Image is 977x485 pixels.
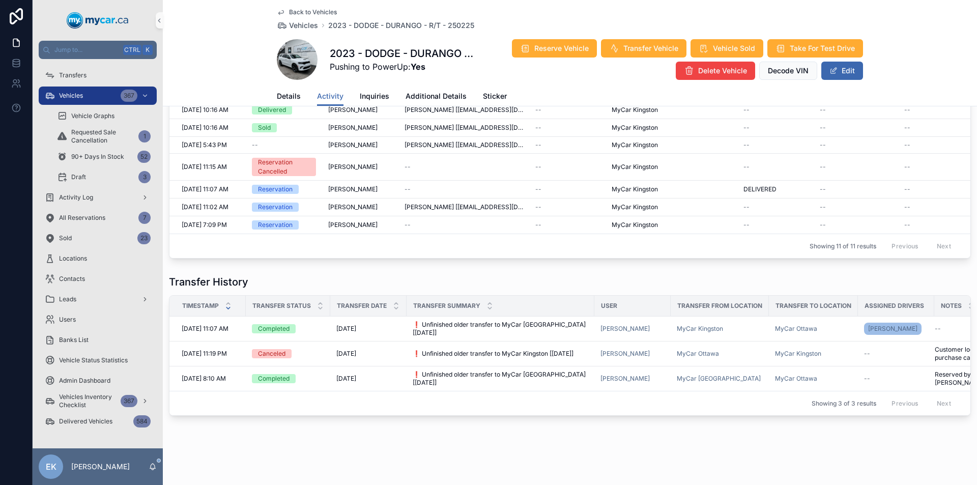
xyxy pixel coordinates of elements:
a: ❗ Unfinished older transfer to MyCar Kingston [[DATE]] [413,350,588,358]
a: [DATE] 11:19 PM [182,350,240,358]
a: Sticker [483,87,507,107]
span: Vehicles [289,20,318,31]
span: -- [535,221,541,229]
span: -- [743,203,750,211]
div: 7 [138,212,151,224]
span: Contacts [59,275,85,283]
span: -- [743,124,750,132]
a: -- [535,106,599,114]
a: -- [743,141,808,149]
div: scrollable content [33,59,163,444]
a: Requested Sale Cancellation1 [51,127,157,146]
a: -- [820,185,892,193]
a: ❗ Unfinished older transfer to MyCar [GEOGRAPHIC_DATA] [[DATE]] [413,321,588,337]
span: [PERSON_NAME] [[EMAIL_ADDRESS][DOMAIN_NAME]] [405,141,523,149]
a: -- [820,203,892,211]
a: MyCar Kingston [612,163,731,171]
span: [PERSON_NAME] [[EMAIL_ADDRESS][DOMAIN_NAME]] [405,106,523,114]
a: MyCar Kingston [612,203,731,211]
a: -- [743,124,808,132]
a: -- [820,106,892,114]
a: Admin Dashboard [39,372,157,390]
a: -- [535,141,599,149]
div: 584 [133,415,151,427]
a: [DATE] [336,350,400,358]
a: Banks List [39,331,157,349]
span: MyCar Kingston [677,325,723,333]
span: -- [743,106,750,114]
a: Activity [317,87,343,106]
span: -- [535,141,541,149]
a: [DATE] [336,325,400,333]
span: Transfer Summary [413,302,480,310]
a: MyCar Kingston [612,141,731,149]
a: [DATE] [336,375,400,383]
a: MyCar [GEOGRAPHIC_DATA] [677,375,763,383]
a: -- [820,221,892,229]
div: Canceled [258,349,285,358]
span: MyCar Kingston [612,221,658,229]
a: Users [39,310,157,329]
a: [DATE] 11:15 AM [182,163,240,171]
a: [PERSON_NAME] [600,375,665,383]
h1: Transfer History [169,275,248,289]
span: Inquiries [360,91,389,101]
button: Take For Test Drive [767,39,863,58]
a: Additional Details [406,87,467,107]
a: -- [252,141,316,149]
a: MyCar Kingston [612,221,731,229]
span: Details [277,91,301,101]
a: [PERSON_NAME] [328,221,392,229]
a: Locations [39,249,157,268]
a: [PERSON_NAME] [600,375,650,383]
a: -- [820,141,892,149]
img: App logo [67,12,129,28]
a: Reservation Cancelled [252,158,316,176]
a: -- [864,375,928,383]
button: Decode VIN [759,62,817,80]
span: -- [820,106,826,114]
a: Reservation [252,185,316,194]
div: 3 [138,171,151,183]
a: Delivered [252,105,316,115]
span: MyCar Kingston [612,124,658,132]
a: MyCar Ottawa [677,350,719,358]
div: 367 [121,395,137,407]
span: [PERSON_NAME] [600,350,650,358]
span: [DATE] [336,325,356,333]
a: -- [535,203,599,211]
span: Vehicle Graphs [71,112,114,120]
a: Draft3 [51,168,157,186]
span: Reserve Vehicle [534,43,589,53]
span: Pushing to PowerUp: [330,61,474,73]
a: MyCar [GEOGRAPHIC_DATA] [677,375,761,383]
a: Leads [39,290,157,308]
span: [DATE] 11:02 AM [182,203,228,211]
span: -- [820,163,826,171]
span: Ctrl [123,45,141,55]
span: Decode VIN [768,66,809,76]
span: [PERSON_NAME] [328,163,378,171]
span: [DATE] 11:07 AM [182,185,228,193]
p: [PERSON_NAME] [71,462,130,472]
a: [PERSON_NAME] [[EMAIL_ADDRESS][DOMAIN_NAME]] [405,124,523,132]
span: Locations [59,254,87,263]
span: 2023 - DODGE - DURANGO - R/T - 250225 [328,20,474,31]
div: 1 [138,130,151,142]
span: 90+ Days In Stock [71,153,124,161]
a: [PERSON_NAME] [328,106,392,114]
span: -- [535,124,541,132]
a: All Reservations7 [39,209,157,227]
span: -- [535,163,541,171]
a: -- [864,350,928,358]
span: -- [904,185,910,193]
div: Reservation [258,185,293,194]
a: Sold23 [39,229,157,247]
a: MyCar Ottawa [775,325,852,333]
a: Completed [252,374,324,383]
a: Inquiries [360,87,389,107]
div: 52 [137,151,151,163]
div: Completed [258,324,290,333]
span: Requested Sale Cancellation [71,128,134,145]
